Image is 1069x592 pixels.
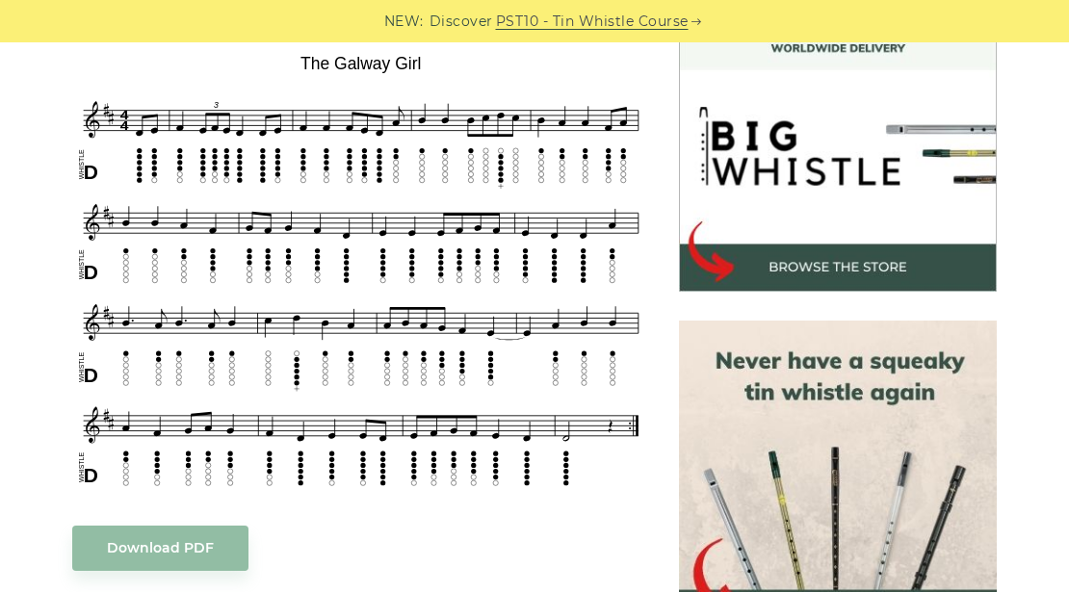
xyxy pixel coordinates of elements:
a: Download PDF [72,526,248,571]
img: The Galway Girl Tin Whistle Tab & Sheet Music [72,48,650,497]
span: NEW: [384,11,424,33]
a: PST10 - Tin Whistle Course [496,11,689,33]
span: Discover [430,11,493,33]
